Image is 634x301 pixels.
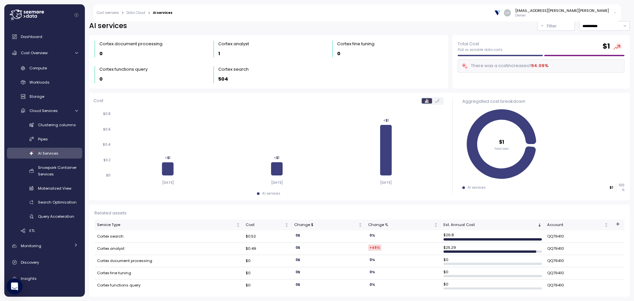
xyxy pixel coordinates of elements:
div: Est. Annual Cost [443,222,536,228]
a: Cost Overview [7,46,82,59]
span: Cloud Services [29,108,58,113]
tspan: $0.8 [103,112,111,116]
span: Marketplace [21,292,44,298]
th: Service TypeNot sorted [94,219,243,231]
div: 0 % [368,257,376,263]
tspan: $0.4 [103,142,111,147]
tspan: [DATE] [271,180,283,185]
div: +49 % [368,245,381,251]
p: 0 [337,50,340,57]
span: Workloads [29,80,50,85]
div: Cortex document processing [99,41,162,47]
span: Dashboard [21,34,42,39]
p: 100 % [616,183,624,192]
th: Change %Not sorted [366,219,441,231]
tspan: <$1 [165,156,170,160]
td: Cortex analyst [94,243,243,255]
td: Cortex functions query [94,280,243,291]
div: Not sorted [284,223,289,227]
div: Cortex search [218,66,249,73]
td: Cortex fine tuning [94,267,243,280]
td: $0.49 [243,243,292,255]
td: QQ79410 [545,267,611,280]
a: Discovery [7,256,82,269]
span: Pipes [38,136,48,142]
div: 0 $ [294,245,301,251]
div: 0 % [368,232,376,239]
p: Cost [93,97,103,104]
div: Cortex functions query [99,66,148,73]
a: Workloads [7,77,82,88]
div: Not sorted [358,223,363,227]
span: Discovery [21,260,39,265]
div: [EMAIL_ADDRESS][PERSON_NAME][PERSON_NAME] [515,8,609,13]
span: Cost Overview [21,50,48,56]
div: 0 $ [294,232,301,239]
a: Monitoring [7,240,82,253]
div: Cortex analyst [218,41,249,47]
button: Collapse navigation [72,13,81,18]
div: AI services [153,11,172,15]
div: > [148,11,150,15]
div: Aggregated cost breakdown [462,98,624,105]
td: QQ79410 [545,230,611,243]
tspan: $1 [499,138,504,145]
span: Storage [29,94,44,99]
td: $0 [243,267,292,280]
span: Query Acceleration [38,214,74,219]
div: Account [547,222,603,228]
a: Insights [7,272,82,285]
a: Compute [7,63,82,74]
p: 1 [218,50,220,57]
tspan: $0.2 [103,158,111,162]
tspan: <$1 [274,156,279,160]
a: Cost overview [97,11,119,15]
p: Owner [515,13,609,18]
h2: $ 1 [603,42,610,51]
tspan: <$1 [383,118,388,123]
td: $0.52 [243,230,292,243]
div: Service Type [97,222,235,228]
div: Not sorted [236,223,240,227]
tspan: [DATE] [162,180,173,185]
div: Change $ [294,222,357,228]
button: Filter [537,21,575,31]
td: QQ79410 [545,280,611,291]
span: Insights [21,276,37,281]
a: Cloud Services [7,105,82,116]
a: Snowpark Container Services [7,162,82,179]
tspan: [DATE] [380,180,392,185]
td: $ 0 [441,280,545,291]
p: Total Cost [458,41,503,47]
div: Open Intercom Messenger [7,279,22,294]
p: 0 [99,50,103,57]
p: 0 [99,75,103,83]
span: Monitoring [21,243,41,248]
td: Cortex search [94,230,243,243]
td: $ 0 [441,267,545,280]
td: $0 [243,255,292,267]
th: Change $Not sorted [292,219,366,231]
p: Filter [547,23,557,29]
span: Materialized View [38,186,71,191]
a: Dashboard [7,30,82,43]
span: Snowpark Container Services [38,165,77,177]
td: $ 0 [441,255,545,267]
div: AI services [468,185,486,190]
td: QQ79410 [545,255,611,267]
tspan: $0.6 [103,127,111,132]
td: QQ79410 [545,243,611,255]
a: AI Services [7,148,82,159]
div: Cortex fine tuning [337,41,374,47]
td: $ 25.29 [441,243,545,255]
div: 0 $ [294,282,301,288]
div: > [122,11,124,15]
span: AI Services [38,151,58,156]
span: Clustering columns [38,122,76,128]
h2: AI services [89,21,127,31]
a: ETL [7,225,82,236]
a: Pipes [7,133,82,144]
div: Not sorted [604,223,609,227]
p: Flat vs variable data costs [458,48,503,52]
div: Sorted descending [537,223,542,227]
